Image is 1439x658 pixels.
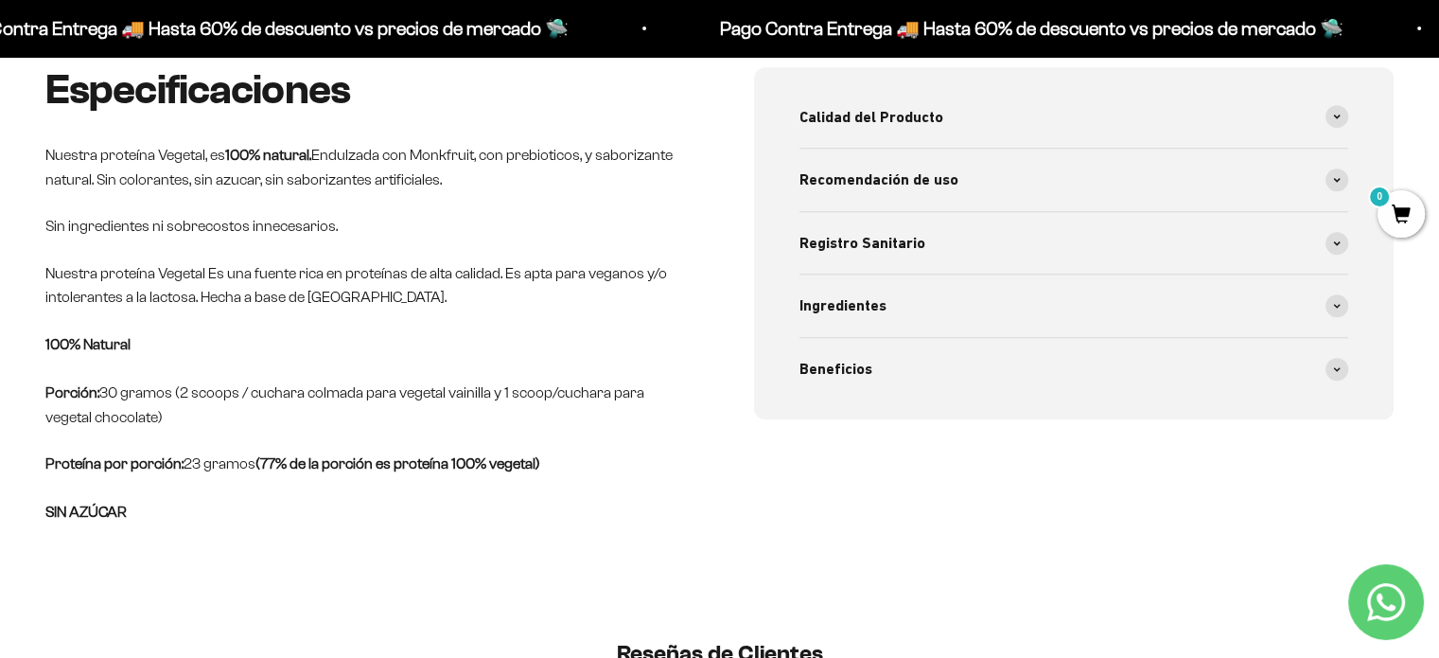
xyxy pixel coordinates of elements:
[62,285,390,316] input: Otra (por favor especifica)
[45,214,686,239] p: Sin ingredientes ni sobrecostos innecesarios.
[1368,186,1391,208] mark: 0
[45,452,686,525] p: 23 gramos
[799,212,1349,275] summary: Registro Sanitario
[799,357,872,382] span: Beneficios
[799,231,925,256] span: Registro Sanitario
[308,327,392,359] button: Enviar
[45,455,184,471] strong: Proteína por porción:
[45,504,127,520] strong: SIN AZÚCAR
[45,332,686,429] p: 30 gramos (2 scoops / cuchara colmada para vegetal vainilla y 1 scoop/cuchara para vegetal chocol...
[799,293,886,318] span: Ingredientes
[45,143,686,191] p: Nuestra proteína Vegetal, es Endulzada con Monkfruit, con prebioticos, y saborizante natural. Sin...
[717,13,1341,44] p: Pago Contra Entrega 🚚 Hasta 60% de descuento vs precios de mercado 🛸
[45,261,686,310] p: Nuestra proteína Vegetal Es una fuente rica en proteínas de alta calidad. Es apta para veganos y/...
[799,275,1349,337] summary: Ingredientes
[799,86,1349,149] summary: Calidad del Producto
[225,147,311,163] strong: 100% natural.
[23,30,392,116] p: Para decidirte a comprar este suplemento, ¿qué información específica sobre su pureza, origen o c...
[1378,205,1425,226] a: 0
[255,455,540,471] strong: (77% de la porción es proteína 100% vegetal)
[45,384,99,400] strong: Porción:
[799,168,958,192] span: Recomendación de uso
[799,149,1349,211] summary: Recomendación de uso
[799,338,1349,400] summary: Beneficios
[23,208,392,241] div: Certificaciones de calidad
[310,327,390,359] span: Enviar
[45,67,686,113] h2: Especificaciones
[23,246,392,279] div: Comparativa con otros productos similares
[23,170,392,204] div: País de origen de ingredientes
[45,336,131,352] strong: 100% Natural
[23,133,392,166] div: Detalles sobre ingredientes "limpios"
[799,105,943,130] span: Calidad del Producto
